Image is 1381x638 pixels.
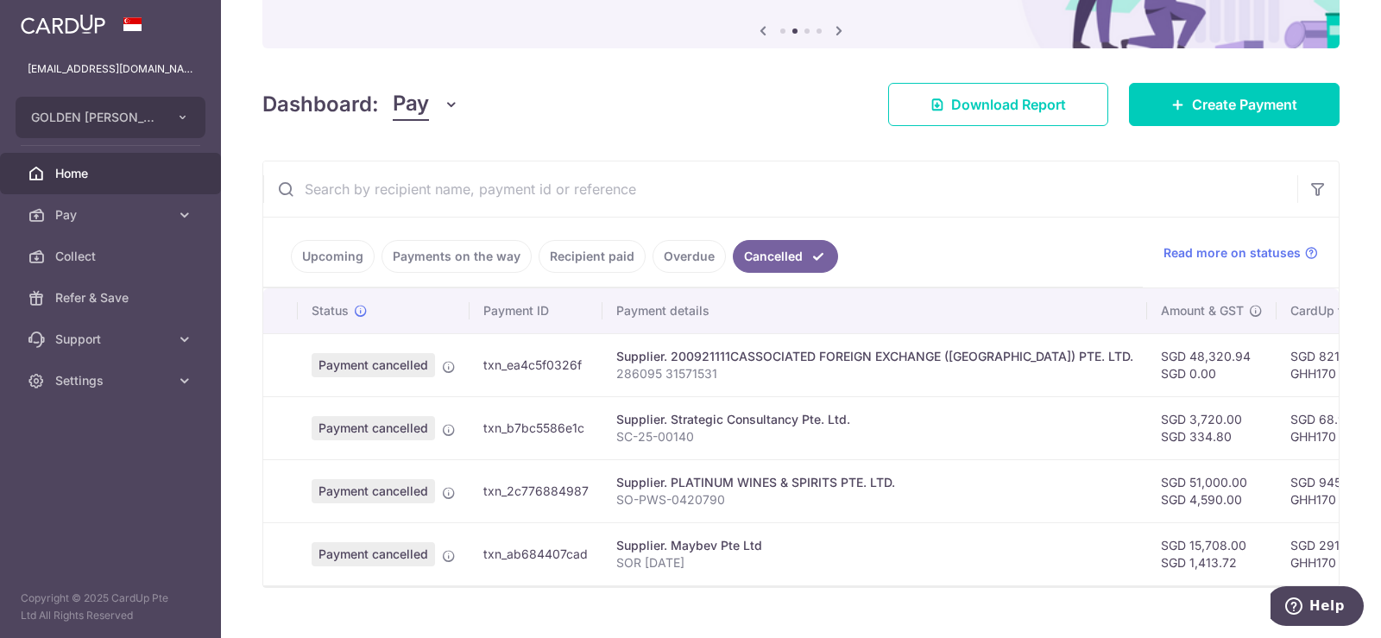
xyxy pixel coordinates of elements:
[616,348,1133,365] div: Supplier. 200921111CASSOCIATED FOREIGN EXCHANGE ([GEOGRAPHIC_DATA]) PTE. LTD.
[312,353,435,377] span: Payment cancelled
[470,522,602,585] td: txn_ab684407cad
[616,491,1133,509] p: SO-PWS-0420790
[1147,522,1277,585] td: SGD 15,708.00 SGD 1,413.72
[312,542,435,566] span: Payment cancelled
[470,333,602,396] td: txn_ea4c5f0326f
[55,372,169,389] span: Settings
[1271,586,1364,629] iframe: Opens a widget where you can find more information
[312,479,435,503] span: Payment cancelled
[16,97,205,138] button: GOLDEN [PERSON_NAME] MARKETING
[263,161,1297,217] input: Search by recipient name, payment id or reference
[653,240,726,273] a: Overdue
[1290,302,1356,319] span: CardUp fee
[1129,83,1340,126] a: Create Payment
[312,302,349,319] span: Status
[55,289,169,306] span: Refer & Save
[28,60,193,78] p: [EMAIL_ADDRESS][DOMAIN_NAME]
[291,240,375,273] a: Upcoming
[616,554,1133,572] p: SOR [DATE]
[1163,244,1301,262] span: Read more on statuses
[733,240,838,273] a: Cancelled
[31,109,159,126] span: GOLDEN [PERSON_NAME] MARKETING
[470,396,602,459] td: txn_b7bc5586e1c
[951,94,1066,115] span: Download Report
[55,331,169,348] span: Support
[616,411,1133,428] div: Supplier. Strategic Consultancy Pte. Ltd.
[470,288,602,333] th: Payment ID
[262,89,379,120] h4: Dashboard:
[1147,333,1277,396] td: SGD 48,320.94 SGD 0.00
[393,88,459,121] button: Pay
[1163,244,1318,262] a: Read more on statuses
[55,248,169,265] span: Collect
[393,88,429,121] span: Pay
[470,459,602,522] td: txn_2c776884987
[55,165,169,182] span: Home
[312,416,435,440] span: Payment cancelled
[602,288,1147,333] th: Payment details
[1192,94,1297,115] span: Create Payment
[55,206,169,224] span: Pay
[1147,459,1277,522] td: SGD 51,000.00 SGD 4,590.00
[1147,396,1277,459] td: SGD 3,720.00 SGD 334.80
[616,365,1133,382] p: 286095 31571531
[21,14,105,35] img: CardUp
[616,537,1133,554] div: Supplier. Maybev Pte Ltd
[382,240,532,273] a: Payments on the way
[888,83,1108,126] a: Download Report
[616,474,1133,491] div: Supplier. PLATINUM WINES & SPIRITS PTE. LTD.
[539,240,646,273] a: Recipient paid
[616,428,1133,445] p: SC-25-00140
[1161,302,1244,319] span: Amount & GST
